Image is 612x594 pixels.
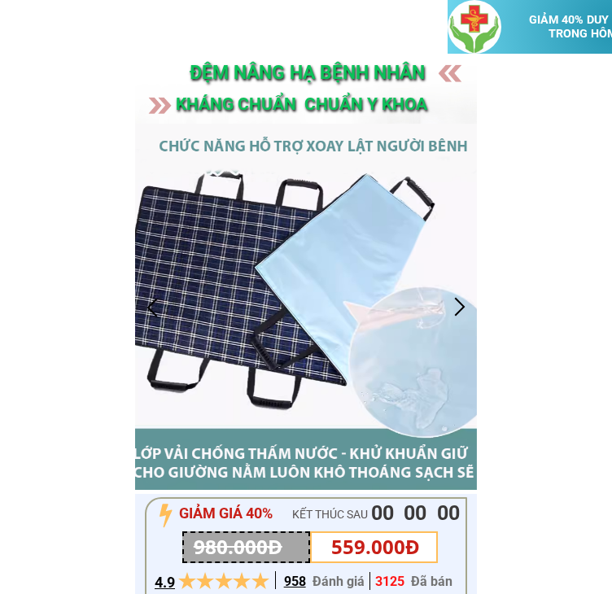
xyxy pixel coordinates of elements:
h3: 559.000Đ [331,531,421,562]
h3: GIẢM GIÁ 40% [179,502,291,526]
h3: KẾT THÚC SAU [292,505,401,523]
span: 3125 [375,574,404,589]
span: Đã bán [411,574,452,589]
span: 958 [284,574,306,589]
h3: ĐỆM NÂNG HẠ BỆNH NHÂN [190,59,523,89]
h3: 980.000Đ [194,531,299,563]
h3: KHÁNG CHUẨN CHUẨN Y KHOA [176,91,441,119]
span: Đánh giá [313,574,365,589]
